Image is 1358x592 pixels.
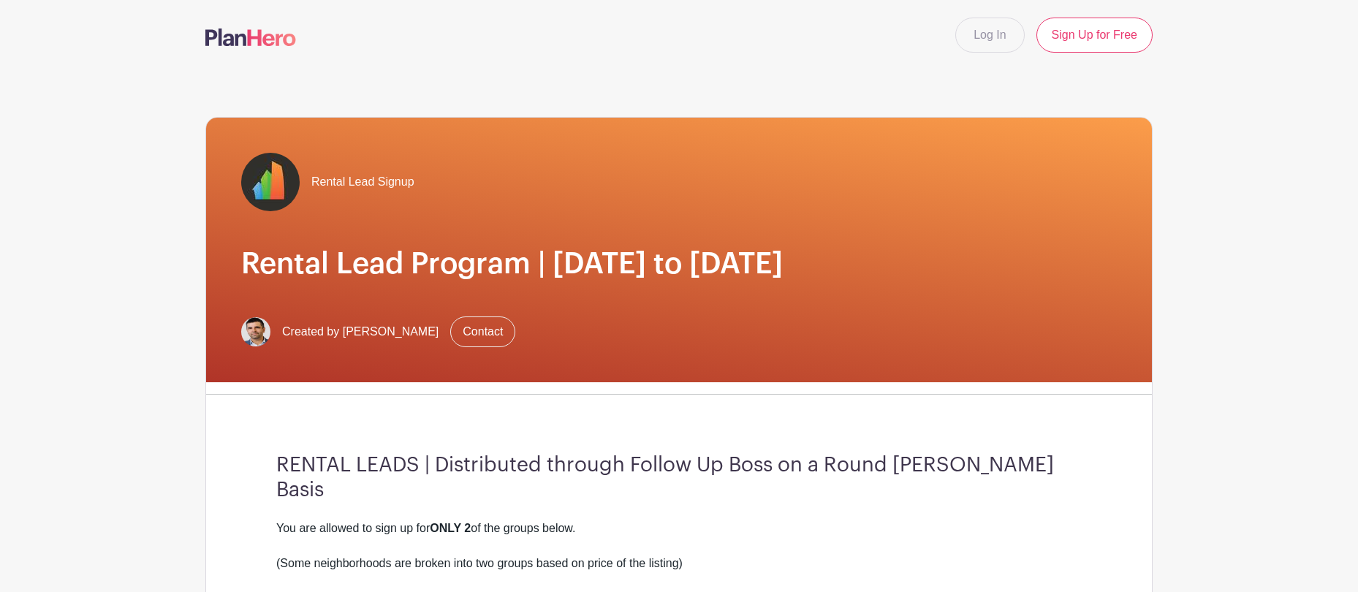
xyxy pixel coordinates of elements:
strong: ONLY 2 [430,522,471,534]
span: Rental Lead Signup [311,173,414,191]
a: Log In [955,18,1024,53]
div: You are allowed to sign up for of the groups below. [276,520,1082,537]
span: Created by [PERSON_NAME] [282,323,439,341]
div: (Some neighborhoods are broken into two groups based on price of the listing) [276,555,1082,572]
img: fulton-grace-logo.jpeg [241,153,300,211]
h1: Rental Lead Program | [DATE] to [DATE] [241,246,1117,281]
img: Screen%20Shot%202023-02-21%20at%2010.54.51%20AM.png [241,317,270,346]
a: Contact [450,316,515,347]
h3: RENTAL LEADS | Distributed through Follow Up Boss on a Round [PERSON_NAME] Basis [276,453,1082,502]
img: logo-507f7623f17ff9eddc593b1ce0a138ce2505c220e1c5a4e2b4648c50719b7d32.svg [205,29,296,46]
a: Sign Up for Free [1036,18,1153,53]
